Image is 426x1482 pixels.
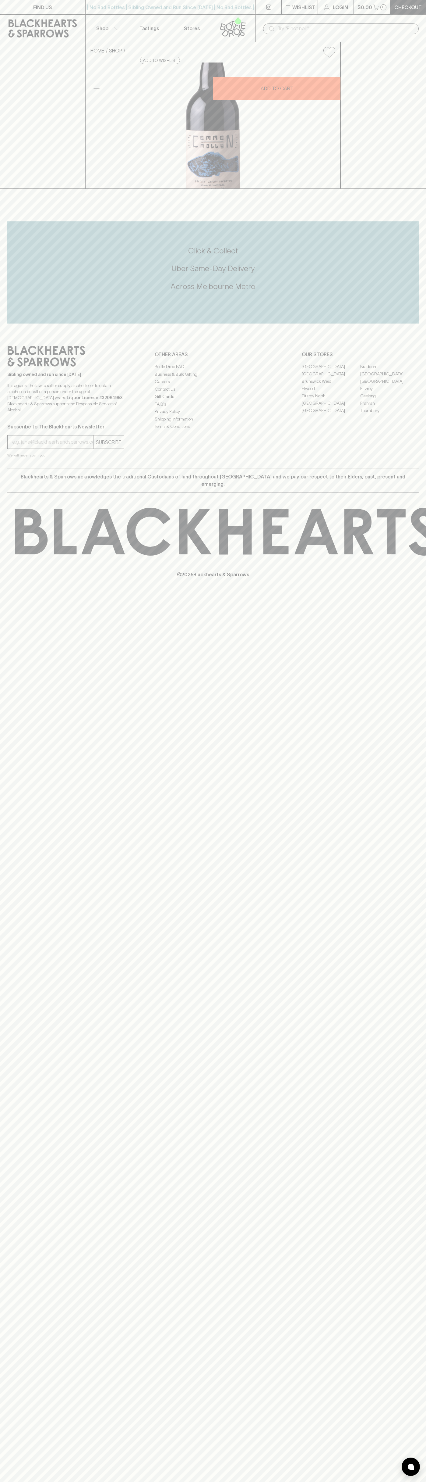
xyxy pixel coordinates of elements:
button: Shop [86,15,128,42]
p: Login [333,4,348,11]
h5: Click & Collect [7,246,419,256]
a: [GEOGRAPHIC_DATA] [302,399,360,407]
a: [GEOGRAPHIC_DATA] [360,370,419,378]
a: Privacy Policy [155,408,272,415]
a: Prahran [360,399,419,407]
a: SHOP [109,48,122,53]
a: Fitzroy North [302,392,360,399]
a: Gift Cards [155,393,272,400]
a: Shipping Information [155,415,272,423]
a: Brunswick West [302,378,360,385]
a: Terms & Conditions [155,423,272,430]
a: Business & Bulk Gifting [155,370,272,378]
p: We will never spam you [7,452,124,458]
a: [GEOGRAPHIC_DATA] [302,363,360,370]
input: Try "Pinot noir" [278,24,414,34]
a: Elwood [302,385,360,392]
button: Add to wishlist [321,45,338,60]
a: Fitzroy [360,385,419,392]
a: Braddon [360,363,419,370]
a: Tastings [128,15,171,42]
p: Tastings [139,25,159,32]
a: Geelong [360,392,419,399]
a: Stores [171,15,213,42]
p: Stores [184,25,200,32]
p: Shop [96,25,108,32]
input: e.g. jane@blackheartsandsparrows.com.au [12,437,93,447]
p: It is against the law to sell or supply alcohol to, or to obtain alcohol on behalf of a person un... [7,382,124,413]
button: SUBSCRIBE [93,435,124,449]
p: FIND US [33,4,52,11]
a: Bottle Drop FAQ's [155,363,272,370]
p: Subscribe to The Blackhearts Newsletter [7,423,124,430]
p: Blackhearts & Sparrows acknowledges the traditional Custodians of land throughout [GEOGRAPHIC_DAT... [12,473,414,488]
a: [GEOGRAPHIC_DATA] [302,407,360,414]
a: [GEOGRAPHIC_DATA] [360,378,419,385]
p: SUBSCRIBE [96,439,121,446]
a: HOME [90,48,104,53]
h5: Across Melbourne Metro [7,281,419,292]
a: FAQ's [155,400,272,408]
p: OUR STORES [302,351,419,358]
img: 40908.png [86,63,340,188]
p: 0 [382,5,385,9]
button: Add to wishlist [140,57,180,64]
p: $0.00 [357,4,372,11]
a: Contact Us [155,385,272,393]
button: ADD TO CART [213,77,340,100]
strong: Liquor License #32064953 [67,395,123,400]
p: Wishlist [292,4,315,11]
div: Call to action block [7,221,419,324]
img: bubble-icon [408,1464,414,1470]
a: [GEOGRAPHIC_DATA] [302,370,360,378]
a: Careers [155,378,272,385]
h5: Uber Same-Day Delivery [7,263,419,274]
a: Thornbury [360,407,419,414]
p: OTHER AREAS [155,351,272,358]
p: ADD TO CART [261,85,293,92]
p: Checkout [394,4,422,11]
p: Sibling owned and run since [DATE] [7,371,124,378]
